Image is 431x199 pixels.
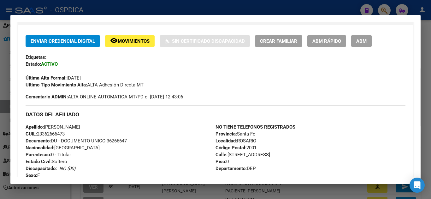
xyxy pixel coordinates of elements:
[255,35,302,47] button: Crear Familiar
[215,145,257,151] span: 2001
[26,124,44,130] strong: Apellido:
[410,178,425,193] div: Open Intercom Messenger
[59,166,75,171] i: NO (00)
[26,131,37,137] strong: CUIL:
[26,61,41,67] strong: Estado:
[215,138,256,144] span: ROSARIO
[160,35,250,47] button: Sin Certificado Discapacidad
[26,93,183,100] span: ALTA ONLINE AUTOMATICA MT/PD el [DATE] 12:43:06
[26,75,67,81] strong: Última Alta Formal:
[26,82,144,88] span: ALTA Adhesión Directa MT
[26,173,37,178] strong: Sexo:
[26,94,68,100] strong: Comentario ADMIN:
[26,138,51,144] strong: Documento:
[26,152,71,158] span: 0 - Titular
[26,138,127,144] span: DU - DOCUMENTO UNICO 36266647
[26,75,81,81] span: [DATE]
[215,152,270,158] span: [STREET_ADDRESS]
[26,145,54,151] strong: Nacionalidad:
[26,124,80,130] span: [PERSON_NAME]
[110,37,118,44] mat-icon: remove_red_eye
[215,131,255,137] span: Santa Fe
[215,145,246,151] strong: Código Postal:
[215,166,256,171] span: DEP
[31,38,95,44] span: Enviar Credencial Digital
[215,138,237,144] strong: Localidad:
[215,166,247,171] strong: Departamento:
[26,131,65,137] span: 23362666473
[26,159,67,164] span: Soltero
[26,166,57,171] strong: Discapacitado:
[26,159,52,164] strong: Estado Civil:
[215,159,229,164] span: 0
[118,38,150,44] span: Movimientos
[26,111,405,118] h3: DATOS DEL AFILIADO
[26,173,40,178] span: F
[26,82,87,88] strong: Ultimo Tipo Movimiento Alta:
[260,38,297,44] span: Crear Familiar
[215,159,226,164] strong: Piso:
[312,38,341,44] span: ABM Rápido
[26,145,100,151] span: [GEOGRAPHIC_DATA]
[105,35,155,47] button: Movimientos
[215,152,227,158] strong: Calle:
[215,124,295,130] strong: NO TIENE TELEFONOS REGISTRADOS
[351,35,372,47] button: ABM
[26,35,100,47] button: Enviar Credencial Digital
[26,152,51,158] strong: Parentesco:
[26,54,46,60] strong: Etiquetas:
[356,38,367,44] span: ABM
[307,35,346,47] button: ABM Rápido
[172,38,245,44] span: Sin Certificado Discapacidad
[215,131,237,137] strong: Provincia:
[41,61,58,67] strong: ACTIVO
